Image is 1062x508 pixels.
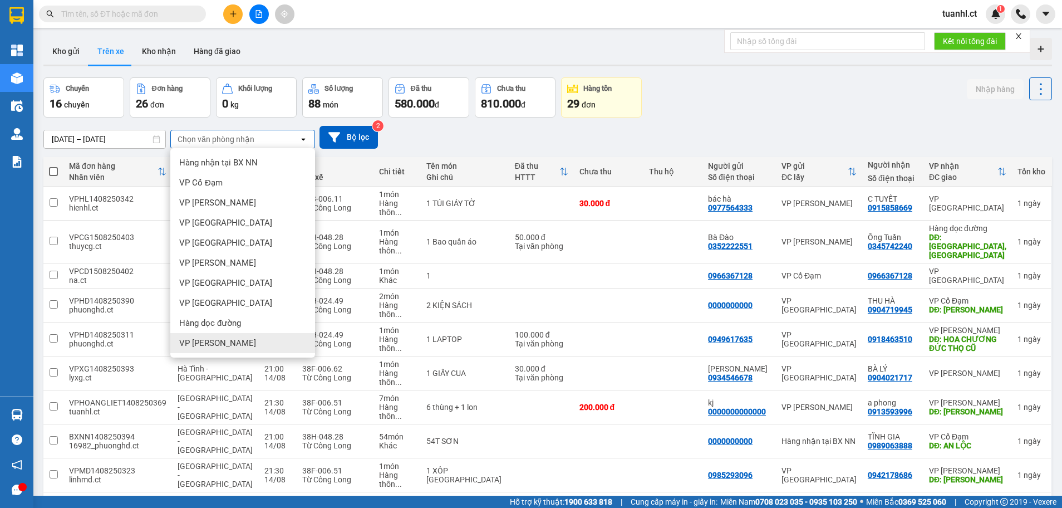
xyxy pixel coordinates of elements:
div: Từ Công Long [302,203,368,212]
div: BXNN1408250394 [69,432,166,441]
span: 0 [222,97,228,110]
div: 1 [426,271,503,280]
span: đ [521,100,525,109]
div: Từ Công Long [302,339,368,348]
span: chuyến [64,100,90,109]
div: 7 món [379,394,415,403]
div: 0934546678 [708,373,753,382]
div: Chưa thu [579,167,638,176]
div: Mã đơn hàng [69,162,158,170]
div: VP Cổ Đạm [929,432,1006,441]
th: Toggle SortBy [63,157,172,187]
div: Bà Đào [708,233,770,242]
button: Kho nhận [133,38,185,65]
div: Số lượng [324,85,353,92]
div: VP [PERSON_NAME] [929,466,1006,475]
span: ngày [1024,271,1041,280]
div: Tên món [426,162,503,170]
span: tuanhl.ct [933,7,986,21]
span: 16 [50,97,62,110]
span: 26 [136,97,148,110]
button: aim [275,4,294,24]
div: VP [GEOGRAPHIC_DATA] [781,330,857,348]
div: 0989063888 [868,441,912,450]
div: 38H-048.28 [302,432,368,441]
span: ngày [1024,471,1041,480]
span: ... [395,378,402,387]
div: Từ Công Long [302,441,368,450]
div: 0904719945 [868,305,912,314]
div: Ông Tuần [868,233,918,242]
div: VPHOANGLIET1408250369 [69,398,166,407]
img: warehouse-icon [11,100,23,112]
div: 14/08 [264,407,291,416]
div: Chọn văn phòng nhận [178,134,254,145]
div: VP [GEOGRAPHIC_DATA] [929,267,1006,285]
img: logo-vxr [9,7,24,24]
div: 38H-024.49 [302,296,368,305]
div: C TUYẾT [868,194,918,203]
div: Nhân viên [69,173,158,182]
div: VP nhận [929,162,997,170]
span: close [1015,32,1022,40]
div: VPCD1508250402 [69,267,166,276]
div: DĐ: HỒNG LĨNH [929,475,1006,484]
span: ... [395,310,402,319]
span: [GEOGRAPHIC_DATA] - [GEOGRAPHIC_DATA] [178,428,253,455]
button: Chưa thu810.000đ [475,77,555,118]
div: 0000000000000 [708,407,766,416]
button: Số lượng88món [302,77,383,118]
div: TĨNH GIA [868,432,918,441]
div: 14/08 [264,441,291,450]
div: 1 Bao quần áo [426,237,503,246]
div: Hàng dọc đường [929,224,1006,233]
div: Hàng thông thường [379,471,415,489]
div: 1 món [379,462,415,471]
div: 16982_phuonghd.ct [69,441,166,450]
div: 1 [1017,403,1045,412]
div: VPXG1408250393 [69,364,166,373]
div: 0966367128 [708,271,753,280]
div: 54T SƠN [426,437,503,446]
div: na.ct [69,276,166,285]
input: Tìm tên, số ĐT hoặc mã đơn [61,8,193,20]
div: 100.000 đ [515,330,568,339]
button: Kết nối tổng đài [934,32,1006,50]
span: ... [395,208,402,217]
div: Tại văn phòng [515,339,568,348]
div: VPHL1408250342 [69,194,166,203]
div: VP [PERSON_NAME] [929,398,1006,407]
div: 0985293096 [708,471,753,480]
div: Hàng thông thường [379,237,415,255]
div: Thu hộ [649,167,697,176]
span: VP [GEOGRAPHIC_DATA] [179,297,272,309]
div: Đã thu [411,85,431,92]
span: VP [PERSON_NAME] [179,257,256,268]
button: Hàng đã giao [185,38,249,65]
div: Hàng thông thường [379,301,415,319]
div: 1 [1017,335,1045,344]
div: Người nhận [868,160,918,169]
img: icon-new-feature [991,9,1001,19]
div: Hàng thông thường [379,199,415,217]
div: 38F-006.51 [302,466,368,475]
div: VP [PERSON_NAME] [781,237,857,246]
img: warehouse-icon [11,72,23,84]
button: file-add [249,4,269,24]
div: 38B-006.11 [302,194,368,203]
div: 1 TÚI GIÁY TỜ [426,199,503,208]
span: [GEOGRAPHIC_DATA] - [GEOGRAPHIC_DATA] [178,394,253,421]
div: Hàng nhận tại BX NN [781,437,857,446]
div: Chưa thu [497,85,525,92]
span: [GEOGRAPHIC_DATA] - [GEOGRAPHIC_DATA] [178,462,253,489]
button: Khối lượng0kg [216,77,297,118]
span: Hỗ trợ kỹ thuật: [510,496,612,508]
th: Toggle SortBy [509,157,574,187]
span: đơn [582,100,596,109]
span: ... [395,480,402,489]
div: 30.000 đ [515,364,568,373]
div: ĐC lấy [781,173,848,182]
div: 200.000 đ [579,403,638,412]
div: 21:00 [264,432,291,441]
span: ... [395,246,402,255]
